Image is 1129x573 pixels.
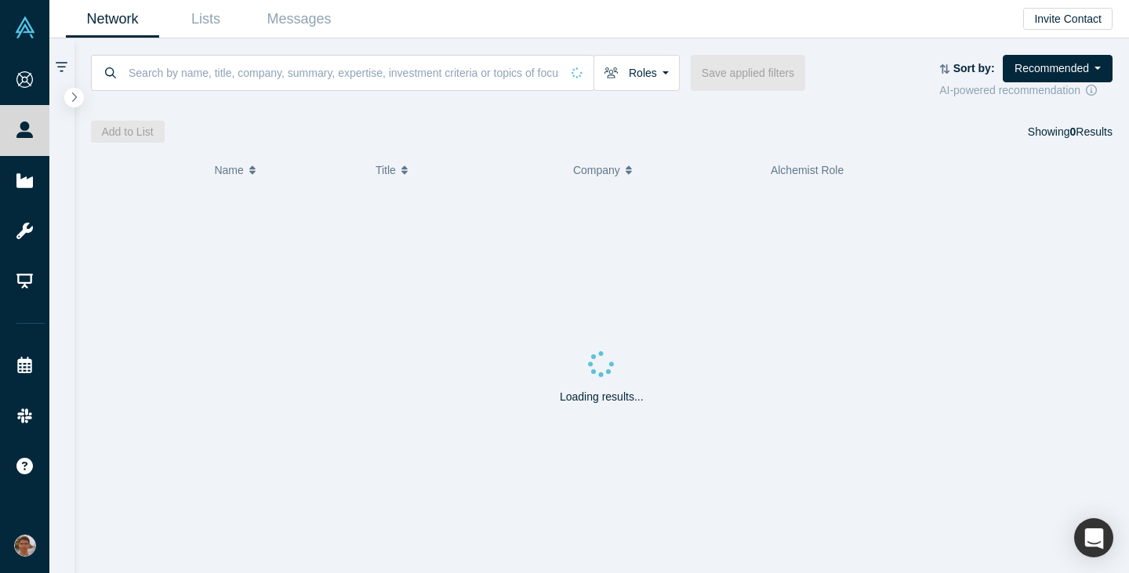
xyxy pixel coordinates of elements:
strong: 0 [1070,125,1076,138]
img: Alchemist Vault Logo [14,16,36,38]
button: Add to List [91,121,165,143]
button: Save applied filters [691,55,805,91]
button: Roles [594,55,680,91]
a: Lists [159,1,252,38]
button: Name [214,154,359,187]
div: AI-powered recommendation [939,82,1113,99]
span: Name [214,154,243,187]
span: Alchemist Role [771,164,844,176]
button: Recommended [1003,55,1113,82]
span: Results [1070,125,1113,138]
button: Company [573,154,754,187]
button: Title [376,154,557,187]
a: Messages [252,1,346,38]
div: Showing [1028,121,1113,143]
span: Company [573,154,620,187]
input: Search by name, title, company, summary, expertise, investment criteria or topics of focus [127,54,561,91]
a: Network [66,1,159,38]
img: Mikhail Baklanov's Account [14,535,36,557]
span: Title [376,154,396,187]
button: Invite Contact [1023,8,1113,30]
p: Loading results... [560,389,644,405]
strong: Sort by: [953,62,995,74]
